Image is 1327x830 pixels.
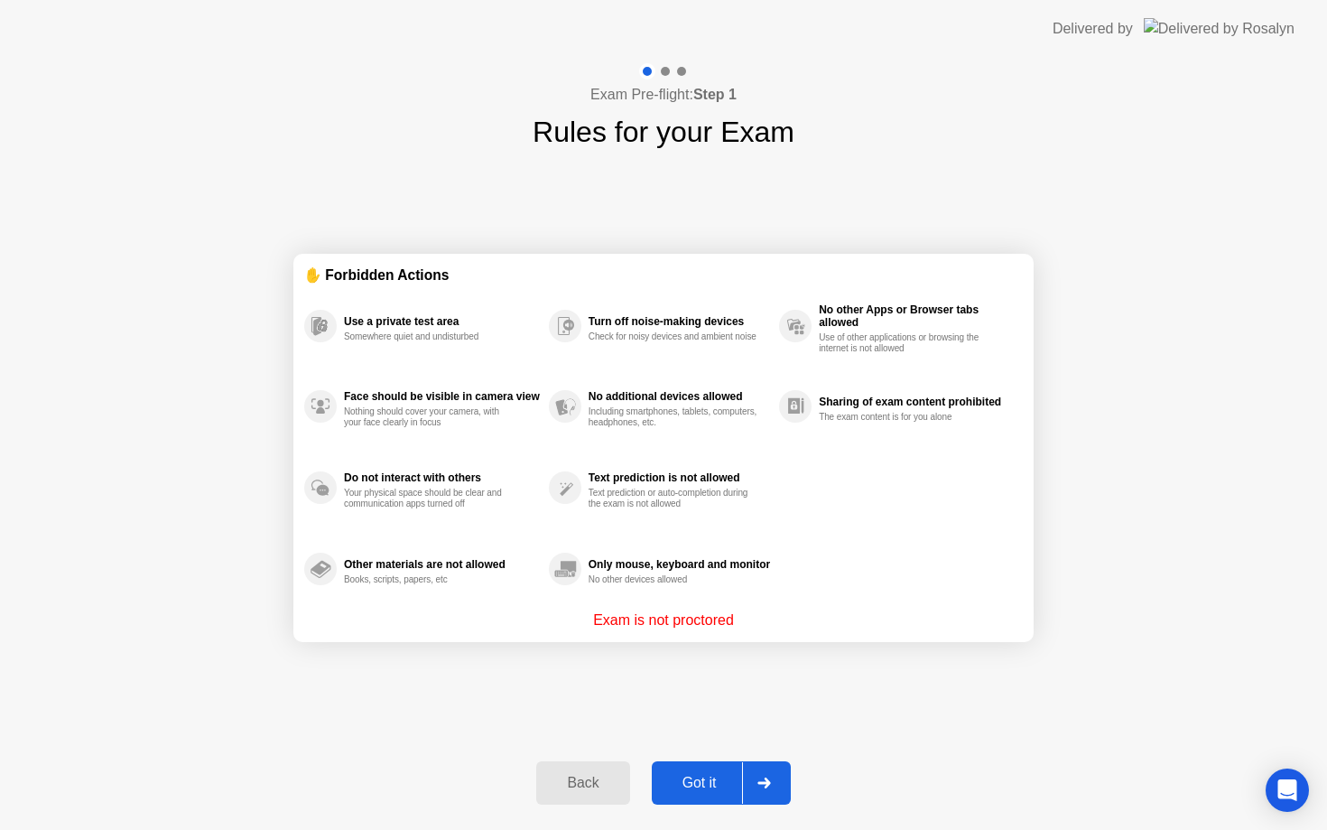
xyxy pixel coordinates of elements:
[819,396,1014,408] div: Sharing of exam content prohibited
[589,331,759,342] div: Check for noisy devices and ambient noise
[652,761,791,805] button: Got it
[693,87,737,102] b: Step 1
[819,303,1014,329] div: No other Apps or Browser tabs allowed
[344,390,540,403] div: Face should be visible in camera view
[589,315,770,328] div: Turn off noise-making devices
[304,265,1023,285] div: ✋ Forbidden Actions
[344,315,540,328] div: Use a private test area
[589,574,759,585] div: No other devices allowed
[1266,769,1309,812] div: Open Intercom Messenger
[536,761,629,805] button: Back
[589,558,770,571] div: Only mouse, keyboard and monitor
[344,574,515,585] div: Books, scripts, papers, etc
[344,488,515,509] div: Your physical space should be clear and communication apps turned off
[344,558,540,571] div: Other materials are not allowed
[1053,18,1133,40] div: Delivered by
[542,775,624,791] div: Back
[344,406,515,428] div: Nothing should cover your camera, with your face clearly in focus
[819,412,989,423] div: The exam content is for you alone
[589,390,770,403] div: No additional devices allowed
[533,110,794,154] h1: Rules for your Exam
[593,610,734,631] p: Exam is not proctored
[657,775,742,791] div: Got it
[344,331,515,342] div: Somewhere quiet and undisturbed
[1144,18,1295,39] img: Delivered by Rosalyn
[589,406,759,428] div: Including smartphones, tablets, computers, headphones, etc.
[344,471,540,484] div: Do not interact with others
[589,488,759,509] div: Text prediction or auto-completion during the exam is not allowed
[589,471,770,484] div: Text prediction is not allowed
[590,84,737,106] h4: Exam Pre-flight:
[819,332,989,354] div: Use of other applications or browsing the internet is not allowed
